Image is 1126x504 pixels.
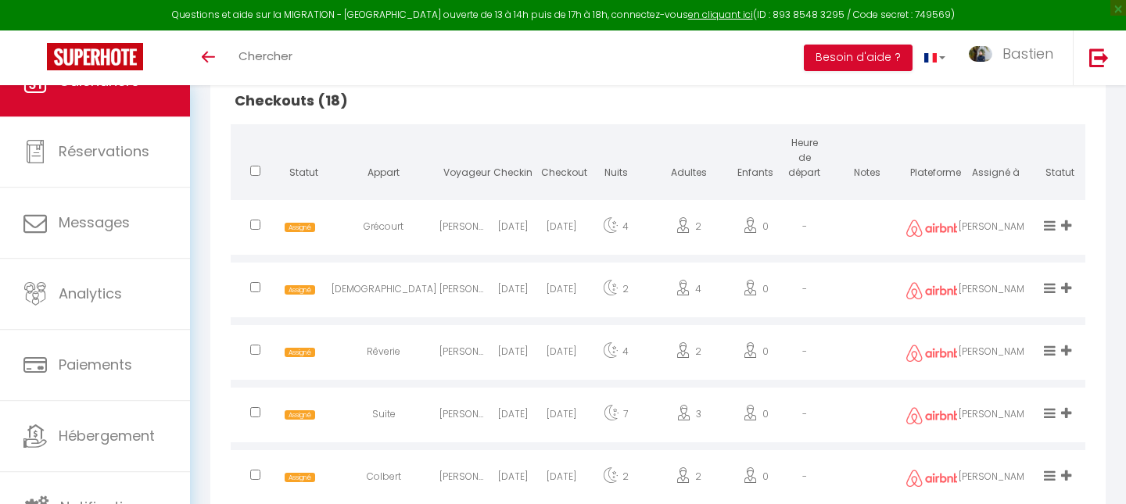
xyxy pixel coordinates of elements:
div: [PERSON_NAME] [957,391,1034,442]
div: 0 [731,266,780,317]
span: Calendriers [59,71,139,91]
h2: Checkouts (18) [231,77,1085,125]
div: [DEMOGRAPHIC_DATA] [328,266,439,317]
div: 2 [646,329,731,380]
span: Réservations [59,141,149,161]
a: ... Bastien [957,30,1073,85]
div: [PERSON_NAME] [439,391,488,442]
th: Assigné à [957,124,1034,196]
a: en cliquant ici [688,8,753,21]
th: Statut [1035,124,1086,196]
span: Appart [368,166,400,179]
div: [DATE] [488,329,536,380]
th: Adultes [646,124,731,196]
a: Chercher [227,30,304,85]
button: Besoin d'aide ? [804,45,913,71]
div: 4 [646,266,731,317]
span: Messages [59,213,130,232]
div: [DATE] [488,391,536,442]
th: Plateforme [906,124,958,196]
img: logout [1089,48,1109,67]
th: Checkout [537,124,586,196]
div: Suite [328,391,439,442]
th: Voyageur [439,124,488,196]
div: 2 [646,204,731,255]
div: [PERSON_NAME] [957,329,1034,380]
div: [DATE] [537,391,586,442]
span: Chercher [238,48,292,64]
img: airbnb2.png [906,282,961,299]
span: Assigné [285,410,315,420]
th: Heure de départ [780,124,830,196]
div: [DATE] [537,329,586,380]
span: Assigné [285,223,315,233]
div: - [780,204,830,255]
button: Open LiveChat chat widget [13,6,59,53]
div: [DATE] [537,266,586,317]
span: Bastien [1002,44,1053,63]
span: Assigné [285,348,315,358]
div: 4 [586,204,646,255]
span: Assigné [285,285,315,295]
div: 3 [646,391,731,442]
span: Analytics [59,284,122,303]
div: 0 [731,329,780,380]
div: 0 [731,204,780,255]
img: Super Booking [47,43,143,70]
span: Paiements [59,355,132,374]
div: - [780,391,830,442]
div: [PERSON_NAME] [439,329,488,380]
div: 0 [731,391,780,442]
div: Grécourt [328,204,439,255]
div: [PERSON_NAME] [957,204,1034,255]
img: airbnb2.png [906,345,961,362]
img: airbnb2.png [906,407,961,424]
div: - [780,329,830,380]
div: [PERSON_NAME] [439,204,488,255]
div: [DATE] [537,204,586,255]
div: - [780,266,830,317]
img: airbnb2.png [906,470,961,487]
div: [DATE] [488,204,536,255]
div: [DATE] [488,266,536,317]
img: airbnb2.png [906,220,961,237]
div: 2 [586,266,646,317]
div: Rêverie [328,329,439,380]
div: [PERSON_NAME] [957,266,1034,317]
th: Enfants [731,124,780,196]
img: ... [969,46,992,62]
th: Checkin [488,124,536,196]
div: 7 [586,391,646,442]
th: Notes [829,124,905,196]
div: 4 [586,329,646,380]
span: Statut [289,166,318,179]
span: Assigné [285,473,315,483]
div: [PERSON_NAME] [439,266,488,317]
th: Nuits [586,124,646,196]
span: Hébergement [59,426,155,445]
